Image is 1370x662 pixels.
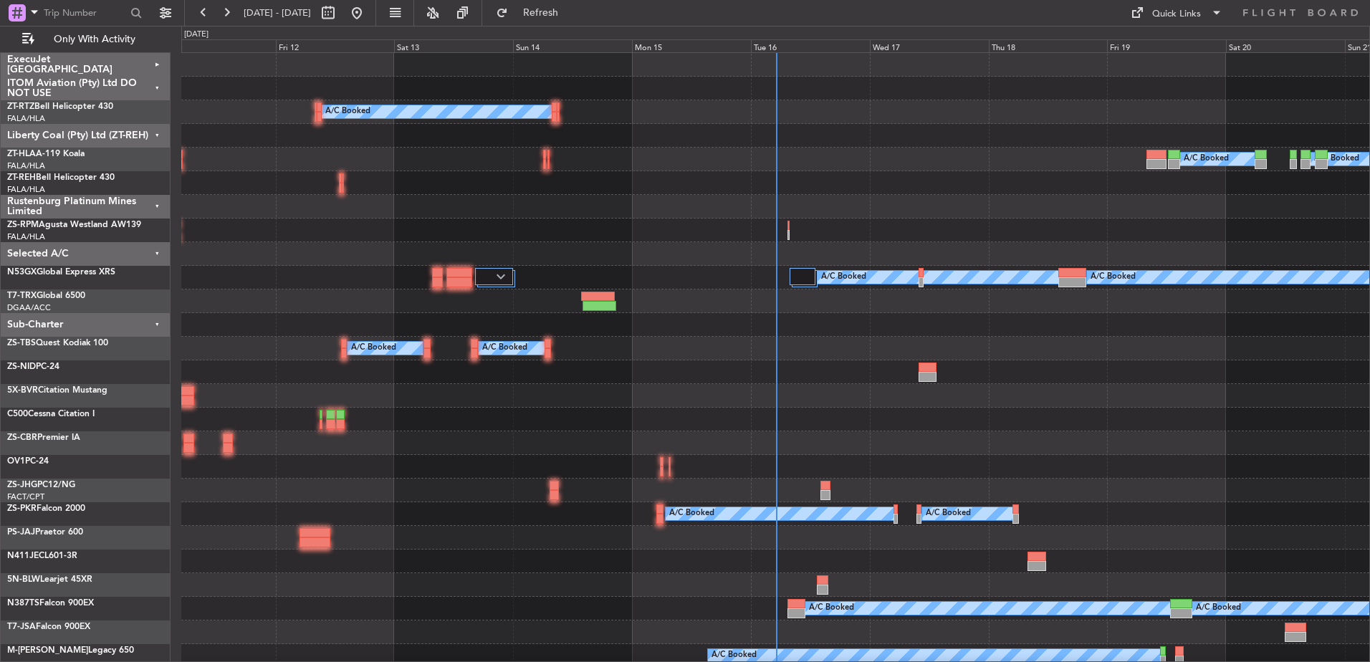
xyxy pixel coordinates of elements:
a: N387TSFalcon 900EX [7,599,94,608]
a: 5X-BVRCitation Mustang [7,386,107,395]
div: A/C Booked [1196,598,1241,619]
div: Thu 18 [989,39,1108,52]
a: N411JECL601-3R [7,552,77,560]
button: Only With Activity [16,28,155,51]
a: ZT-HLAA-119 Koala [7,150,85,158]
span: Refresh [511,8,571,18]
a: ZS-TBSQuest Kodiak 100 [7,339,108,347]
div: A/C Booked [809,598,854,619]
div: A/C Booked [351,337,396,359]
div: Fri 19 [1107,39,1226,52]
a: ZS-PKRFalcon 2000 [7,504,85,513]
button: Refresh [489,1,575,24]
a: ZS-RPMAgusta Westland AW139 [7,221,141,229]
span: 5N-BLW [7,575,40,584]
span: N387TS [7,599,39,608]
a: PS-JAJPraetor 600 [7,528,83,537]
div: A/C Booked [669,503,714,524]
div: A/C Booked [926,503,971,524]
div: Mon 15 [632,39,751,52]
span: ZS-JHG [7,481,37,489]
a: DGAA/ACC [7,302,51,313]
img: arrow-gray.svg [497,274,505,279]
span: T7-JSA [7,623,36,631]
input: Trip Number [44,2,126,24]
span: 5X-BVR [7,386,38,395]
div: A/C Booked [1091,267,1136,288]
div: Fri 12 [276,39,395,52]
div: A/C Booked [821,267,866,288]
span: M-[PERSON_NAME] [7,646,88,655]
a: ZT-RTZBell Helicopter 430 [7,102,113,111]
span: Only With Activity [37,34,151,44]
span: ZT-REH [7,173,36,182]
span: ZS-CBR [7,433,37,442]
span: [DATE] - [DATE] [244,6,311,19]
a: ZS-NIDPC-24 [7,363,59,371]
span: ZT-HLA [7,150,36,158]
div: Thu 11 [157,39,276,52]
a: C500Cessna Citation I [7,410,95,418]
a: M-[PERSON_NAME]Legacy 650 [7,646,134,655]
div: Tue 16 [751,39,870,52]
a: FALA/HLA [7,184,45,195]
span: ZT-RTZ [7,102,34,111]
div: Sat 20 [1226,39,1345,52]
a: ZS-JHGPC12/NG [7,481,75,489]
div: Sat 13 [394,39,513,52]
div: A/C Booked [482,337,527,359]
div: A/C Booked [325,101,370,123]
span: PS-JAJ [7,528,35,537]
span: ZS-TBS [7,339,36,347]
span: C500 [7,410,28,418]
div: A/C Booked [1184,148,1229,170]
a: FACT/CPT [7,491,44,502]
a: 5N-BLWLearjet 45XR [7,575,92,584]
span: N53GX [7,268,37,277]
a: ZS-CBRPremier IA [7,433,80,442]
span: N411JE [7,552,39,560]
a: ZT-REHBell Helicopter 430 [7,173,115,182]
div: Sun 14 [513,39,632,52]
span: OV1 [7,457,25,466]
a: T7-TRXGlobal 6500 [7,292,85,300]
a: FALA/HLA [7,231,45,242]
div: Quick Links [1152,7,1201,21]
div: A/C Booked [1314,148,1359,170]
a: FALA/HLA [7,113,45,124]
div: [DATE] [184,29,209,41]
a: N53GXGlobal Express XRS [7,268,115,277]
a: OV1PC-24 [7,457,49,466]
span: ZS-RPM [7,221,39,229]
span: ZS-NID [7,363,36,371]
a: T7-JSAFalcon 900EX [7,623,90,631]
span: T7-TRX [7,292,37,300]
div: Wed 17 [870,39,989,52]
a: FALA/HLA [7,160,45,171]
button: Quick Links [1124,1,1230,24]
span: ZS-PKR [7,504,37,513]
